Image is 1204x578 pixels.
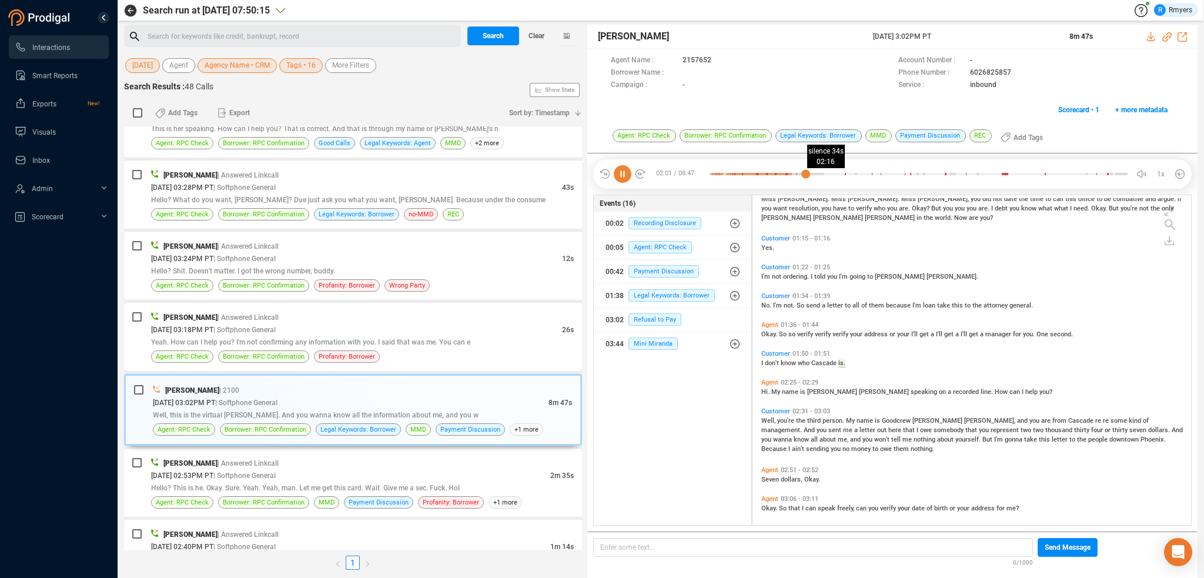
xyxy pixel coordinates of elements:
span: Smart Reports [32,72,78,80]
span: this [1065,195,1078,203]
span: How [995,388,1009,396]
span: | 2100 [219,386,239,395]
span: [PERSON_NAME] [859,388,911,396]
span: is. [838,359,845,367]
span: re [1103,417,1111,425]
span: to [965,302,972,309]
span: only [1162,205,1173,212]
span: +1 more [510,423,543,436]
span: Add Tags [168,103,198,122]
span: did [982,195,993,203]
span: you [979,426,991,434]
span: general. [1009,302,1033,309]
div: [PERSON_NAME]| 2100[DATE] 03:02PM PT| Softphone General8m 47sWell, this is the virtual [PERSON_NA... [124,374,582,446]
span: Agent: RPC Check [156,351,209,362]
span: More Filters [332,58,369,73]
span: I [1022,388,1025,396]
span: and [1145,195,1158,203]
span: combative [1113,195,1145,203]
span: My [771,388,782,396]
span: No. [761,302,773,309]
span: Agent [169,58,188,73]
span: are [969,214,980,222]
span: Well, [761,417,777,425]
span: because [886,302,912,309]
span: get [919,330,931,338]
span: you [827,273,839,280]
span: call [1053,195,1065,203]
span: you're [777,417,796,425]
span: recorded [953,388,981,396]
span: [PERSON_NAME] [813,214,865,222]
div: 01:38 [606,286,624,305]
span: can [1009,388,1022,396]
span: Export [229,103,250,122]
span: [PERSON_NAME]. [927,273,978,280]
span: the [972,302,984,309]
span: 8m 47s [549,399,572,407]
span: I'm [773,302,784,309]
span: [DATE] 03:18PM PT [151,326,213,334]
button: 03:02Refusal to Pay [594,308,751,332]
li: Smart Reports [9,64,109,87]
a: Visuals [15,120,99,143]
span: 1x [1157,165,1165,183]
button: Add Tags [148,103,205,122]
button: + more metadata [1109,101,1174,119]
div: [PERSON_NAME]| Answered Linkcall[DATE] 03:18PM PT| Softphone General26sYeah. How can I help you? ... [124,303,582,371]
span: a [931,330,936,338]
span: you [966,205,978,212]
span: you [817,426,828,434]
span: letter [859,426,877,434]
span: are. [978,205,991,212]
button: 1x [1153,166,1169,182]
span: [PERSON_NAME] [865,214,917,222]
span: 43s [562,183,574,192]
span: a [822,302,827,309]
span: | Softphone General [213,326,276,334]
span: name [857,417,875,425]
span: MMD [445,138,461,149]
span: speaking [911,388,939,396]
span: Okay. [1091,205,1109,212]
span: re [1095,417,1103,425]
span: Legal Keywords: Borrower [319,209,394,220]
div: 00:05 [606,238,624,257]
div: Rmyers [1154,4,1192,16]
span: One [1036,330,1050,338]
span: Payment Discussion [440,424,500,435]
span: verify [856,205,874,212]
span: Legal Keywords: Agent [364,138,431,149]
span: [DATE] 03:02PM PT [153,399,215,407]
span: R [1158,4,1162,16]
span: I'm [912,302,923,309]
span: you [955,205,966,212]
button: 03:44Mini Miranda [594,332,751,356]
span: from [1052,417,1068,425]
span: I [811,273,814,280]
span: Now [954,214,969,222]
span: [PERSON_NAME] [165,386,219,395]
span: I'll [911,330,919,338]
span: office [1078,195,1096,203]
span: Cascade [811,359,838,367]
span: Add Tags [1014,128,1043,147]
span: So [797,302,806,309]
span: Borrower: RPC Confirmation [223,138,305,149]
span: a [854,426,859,434]
li: Interactions [9,35,109,59]
span: on [939,388,948,396]
span: what [1038,205,1054,212]
span: you [761,205,773,212]
div: 03:44 [606,335,624,353]
span: send [806,302,822,309]
span: to [848,205,856,212]
span: This is her speaking. How can I help you? That is correct. And that is through my name or [PERSON... [151,125,499,133]
a: Interactions [15,35,99,59]
span: [PERSON_NAME]. [778,195,831,203]
span: REC [447,209,459,220]
span: so [788,330,797,338]
span: [PERSON_NAME] [163,242,218,250]
span: to [1045,195,1053,203]
span: debt [995,205,1009,212]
